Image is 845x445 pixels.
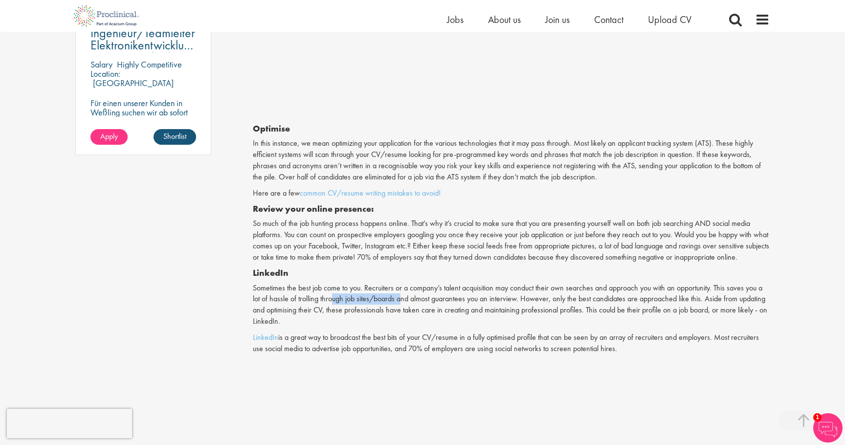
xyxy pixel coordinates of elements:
a: Jobs [447,13,464,26]
b: Optimise [253,123,290,134]
p: [GEOGRAPHIC_DATA] (81249), [GEOGRAPHIC_DATA] [90,77,174,107]
a: Shortlist [154,129,196,145]
span: Location: [90,68,120,79]
a: Ingenieur/Teamleiter Elektronikentwicklung Aviation (m/w/d) [90,27,196,51]
p: Highly Competitive [117,59,182,70]
p: So much of the job hunting process happens online. That’s why it’s crucial to make sure that you ... [253,218,770,263]
b: LinkedIn [253,267,289,278]
a: Contact [594,13,623,26]
span: Apply [100,131,118,141]
span: Ingenieur/Teamleiter Elektronikentwicklung Aviation (m/w/d) [90,24,197,66]
p: is a great way to broadcast the best bits of your CV/resume in a fully optimised profile that can... [253,332,770,355]
a: Upload CV [648,13,691,26]
p: Für einen unserer Kunden in Weßling suchen wir ab sofort einen Senior Electronics Engineer Avioni... [90,98,196,145]
a: LinkedIn [253,332,278,342]
p: Here are a few [253,188,770,199]
span: 1 [813,413,822,422]
span: Salary [90,59,112,70]
a: About us [488,13,521,26]
p: Sometimes the best job come to you. Recruiters or a company’s talent acquisition may conduct thei... [253,283,770,327]
p: In this instance, we mean optimizing your application for the various technologies that it may pa... [253,138,770,182]
iframe: reCAPTCHA [7,409,132,438]
b: Review your online presence: [253,203,374,214]
a: common CV/resume writing mistakes to avoid! [300,188,441,198]
img: Chatbot [813,413,843,443]
a: Join us [545,13,570,26]
a: Apply [90,129,128,145]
